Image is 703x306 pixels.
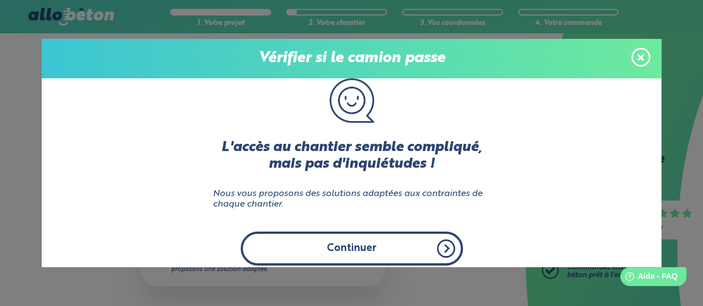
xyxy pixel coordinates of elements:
[53,50,650,67] p: Vérifier si le camion passe
[213,139,491,172] label: L'accès au chantier semble compliqué, mais pas d'inquiétudes !
[241,232,463,265] button: Continuer
[213,189,491,209] label: Nous vous proposons des solutions adaptées aux contraintes de chaque chantier.
[604,263,691,294] iframe: Help widget launcher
